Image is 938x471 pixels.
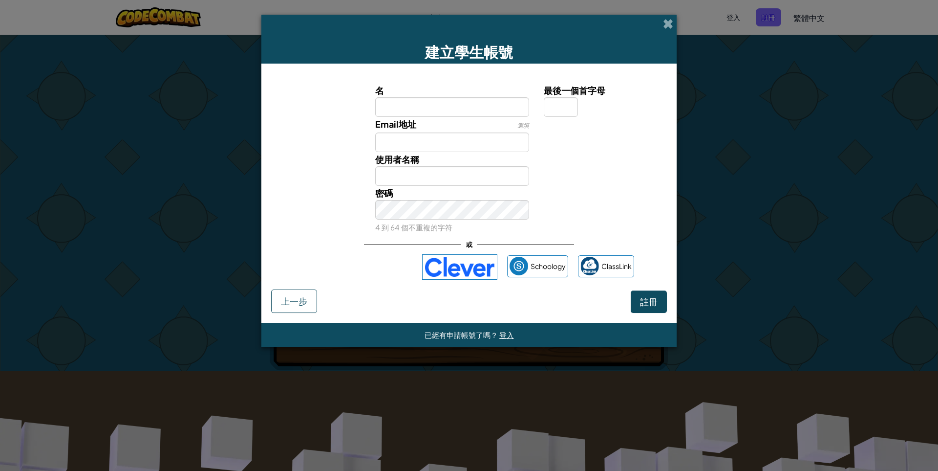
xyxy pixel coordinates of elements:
[544,85,605,96] span: 最後一個首字母
[375,223,452,232] small: 4 到 64 個不重複的字符
[299,256,417,278] iframe: 「使用 Google 帳戶登入」按鈕
[531,259,566,273] span: Schoology
[517,122,529,129] span: 選填
[499,330,514,339] a: 登入
[461,237,477,251] span: 或
[425,330,499,339] span: 已經有申請帳號了嗎？
[510,257,528,275] img: schoology.png
[425,43,513,61] span: 建立學生帳號
[601,259,632,273] span: ClassLink
[375,118,416,130] span: Email地址
[375,187,393,199] span: 密碼
[375,85,384,96] span: 名
[422,254,497,280] img: clever-logo-blue.png
[271,290,317,313] button: 上一步
[640,296,658,307] span: 註冊
[375,154,419,165] span: 使用者名稱
[580,257,599,275] img: classlink-logo-small.png
[631,291,667,313] button: 註冊
[281,295,307,307] span: 上一步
